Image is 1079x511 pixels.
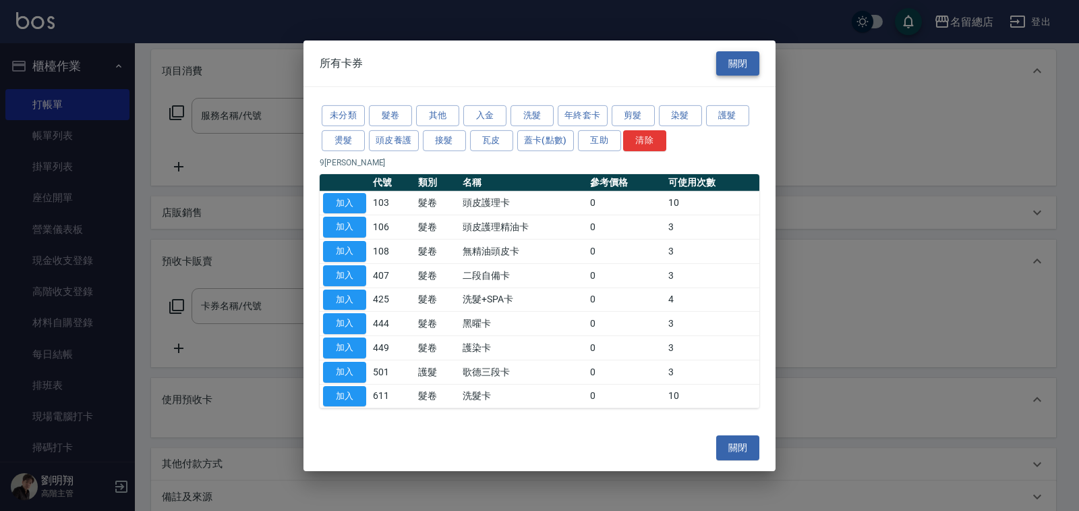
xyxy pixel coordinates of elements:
[665,215,759,240] td: 3
[370,335,415,360] td: 449
[459,384,587,408] td: 洗髮卡
[587,312,665,336] td: 0
[459,239,587,263] td: 無精油頭皮卡
[415,215,460,240] td: 髮卷
[459,173,587,191] th: 名稱
[587,263,665,288] td: 0
[415,288,460,312] td: 髮卷
[665,360,759,384] td: 3
[587,360,665,384] td: 0
[369,105,412,126] button: 髮卷
[323,338,366,358] button: 加入
[369,130,419,151] button: 頭皮養護
[558,105,608,126] button: 年終套卡
[517,130,574,151] button: 蓋卡(點數)
[415,335,460,360] td: 髮卷
[423,130,466,151] button: 接髮
[323,362,366,383] button: 加入
[665,312,759,336] td: 3
[459,263,587,288] td: 二段自備卡
[370,288,415,312] td: 425
[323,289,366,310] button: 加入
[323,385,366,406] button: 加入
[415,191,460,215] td: 髮卷
[370,239,415,263] td: 108
[587,215,665,240] td: 0
[470,130,513,151] button: 瓦皮
[415,312,460,336] td: 髮卷
[459,191,587,215] td: 頭皮護理卡
[415,239,460,263] td: 髮卷
[320,156,759,168] p: 9 [PERSON_NAME]
[587,288,665,312] td: 0
[665,384,759,408] td: 10
[659,105,702,126] button: 染髮
[716,435,759,460] button: 關閉
[665,335,759,360] td: 3
[323,217,366,238] button: 加入
[370,173,415,191] th: 代號
[459,335,587,360] td: 護染卡
[323,192,366,213] button: 加入
[587,191,665,215] td: 0
[415,360,460,384] td: 護髮
[323,265,366,286] button: 加入
[511,105,554,126] button: 洗髮
[578,130,621,151] button: 互助
[587,335,665,360] td: 0
[416,105,459,126] button: 其他
[323,241,366,262] button: 加入
[370,312,415,336] td: 444
[706,105,749,126] button: 護髮
[623,130,666,151] button: 清除
[459,360,587,384] td: 歌德三段卡
[370,360,415,384] td: 501
[459,215,587,240] td: 頭皮護理精油卡
[370,215,415,240] td: 106
[665,239,759,263] td: 3
[322,105,365,126] button: 未分類
[612,105,655,126] button: 剪髮
[587,384,665,408] td: 0
[323,313,366,334] button: 加入
[665,288,759,312] td: 4
[370,191,415,215] td: 103
[716,51,759,76] button: 關閉
[320,57,363,70] span: 所有卡券
[459,288,587,312] td: 洗髮+SPA卡
[370,263,415,288] td: 407
[665,173,759,191] th: 可使用次數
[370,384,415,408] td: 611
[587,173,665,191] th: 參考價格
[459,312,587,336] td: 黑曜卡
[587,239,665,263] td: 0
[415,384,460,408] td: 髮卷
[665,263,759,288] td: 3
[665,191,759,215] td: 10
[463,105,506,126] button: 入金
[322,130,365,151] button: 燙髮
[415,263,460,288] td: 髮卷
[415,173,460,191] th: 類別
